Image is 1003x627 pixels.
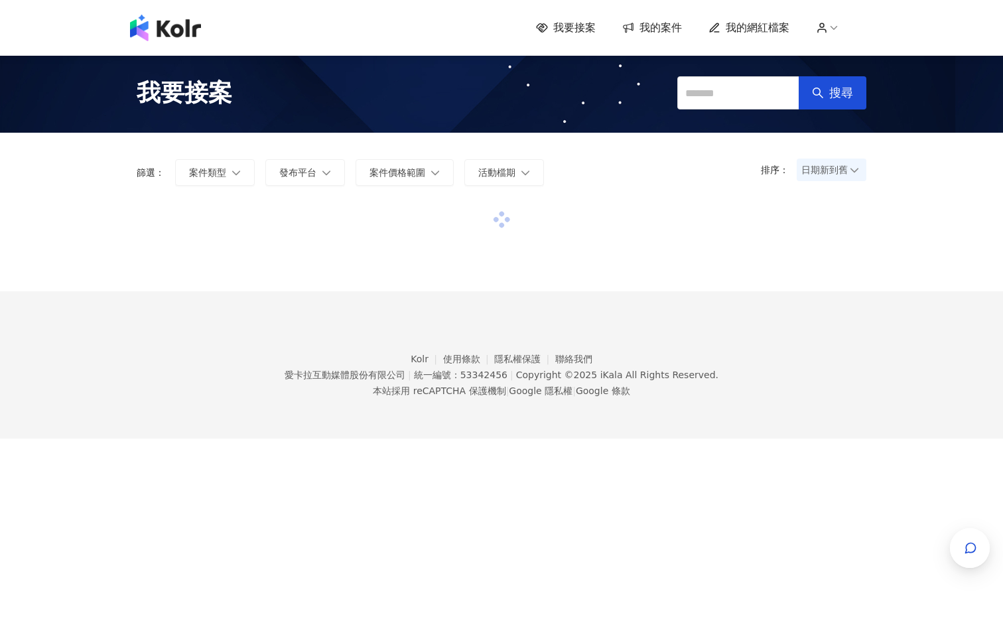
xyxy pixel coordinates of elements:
[356,159,454,186] button: 案件價格範圍
[572,385,576,396] span: |
[536,21,596,35] a: 我要接案
[509,385,572,396] a: Google 隱私權
[175,159,255,186] button: 案件類型
[761,165,797,175] p: 排序：
[622,21,682,35] a: 我的案件
[639,21,682,35] span: 我的案件
[478,167,515,178] span: 活動檔期
[510,370,513,380] span: |
[553,21,596,35] span: 我要接案
[411,354,442,364] a: Kolr
[576,385,630,396] a: Google 條款
[494,354,555,364] a: 隱私權保護
[555,354,592,364] a: 聯絡我們
[829,86,853,100] span: 搜尋
[369,167,425,178] span: 案件價格範圍
[285,370,405,380] div: 愛卡拉互動媒體股份有限公司
[600,370,623,380] a: iKala
[799,76,866,109] button: 搜尋
[708,21,789,35] a: 我的網紅檔案
[137,167,165,178] p: 篩選：
[279,167,316,178] span: 發布平台
[373,383,630,399] span: 本站採用 reCAPTCHA 保護機制
[414,370,507,380] div: 統一編號：53342456
[506,385,509,396] span: |
[408,370,411,380] span: |
[130,15,201,41] img: logo
[516,370,718,380] div: Copyright © 2025 All Rights Reserved.
[801,160,862,180] span: 日期新到舊
[812,87,824,99] span: search
[137,76,232,109] span: 我要接案
[464,159,544,186] button: 活動檔期
[265,159,345,186] button: 發布平台
[443,354,495,364] a: 使用條款
[189,167,226,178] span: 案件類型
[726,21,789,35] span: 我的網紅檔案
